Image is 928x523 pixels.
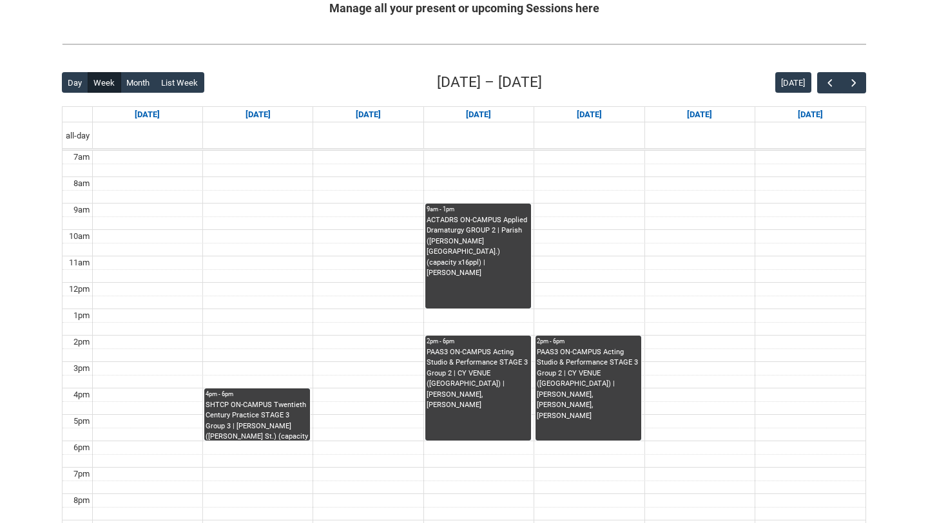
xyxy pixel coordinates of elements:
[463,107,494,122] a: Go to September 17, 2025
[842,72,866,93] button: Next Week
[71,151,92,164] div: 7am
[63,129,92,142] span: all-day
[71,336,92,348] div: 2pm
[537,347,640,422] div: PAAS3 ON-CAMPUS Acting Studio & Performance STAGE 3 Group 2 | CY VENUE ([GEOGRAPHIC_DATA]) | [PER...
[795,107,826,122] a: Go to September 20, 2025
[62,72,88,93] button: Day
[155,72,204,93] button: List Week
[817,72,842,93] button: Previous Week
[71,362,92,375] div: 3pm
[537,337,640,346] div: 2pm - 6pm
[353,107,383,122] a: Go to September 16, 2025
[88,72,121,93] button: Week
[437,71,542,93] h2: [DATE] – [DATE]
[71,415,92,428] div: 5pm
[66,230,92,243] div: 10am
[71,468,92,480] div: 7pm
[427,337,530,346] div: 2pm - 6pm
[71,441,92,454] div: 6pm
[574,107,604,122] a: Go to September 18, 2025
[66,256,92,269] div: 11am
[684,107,715,122] a: Go to September 19, 2025
[71,204,92,216] div: 9am
[132,107,162,122] a: Go to September 14, 2025
[71,309,92,322] div: 1pm
[427,205,530,214] div: 9am - 1pm
[71,494,92,507] div: 8pm
[66,283,92,296] div: 12pm
[206,400,309,441] div: SHTCP ON-CAMPUS Twentieth Century Practice STAGE 3 Group 3 | [PERSON_NAME] ([PERSON_NAME] St.) (c...
[427,347,530,411] div: PAAS3 ON-CAMPUS Acting Studio & Performance STAGE 3 Group 2 | CY VENUE ([GEOGRAPHIC_DATA]) | [PER...
[427,215,530,279] div: ACTADRS ON-CAMPUS Applied Dramaturgy GROUP 2 | Parish ([PERSON_NAME][GEOGRAPHIC_DATA].) (capacity...
[71,388,92,401] div: 4pm
[775,72,811,93] button: [DATE]
[121,72,156,93] button: Month
[71,177,92,190] div: 8am
[62,37,866,51] img: REDU_GREY_LINE
[243,107,273,122] a: Go to September 15, 2025
[206,390,309,399] div: 4pm - 6pm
